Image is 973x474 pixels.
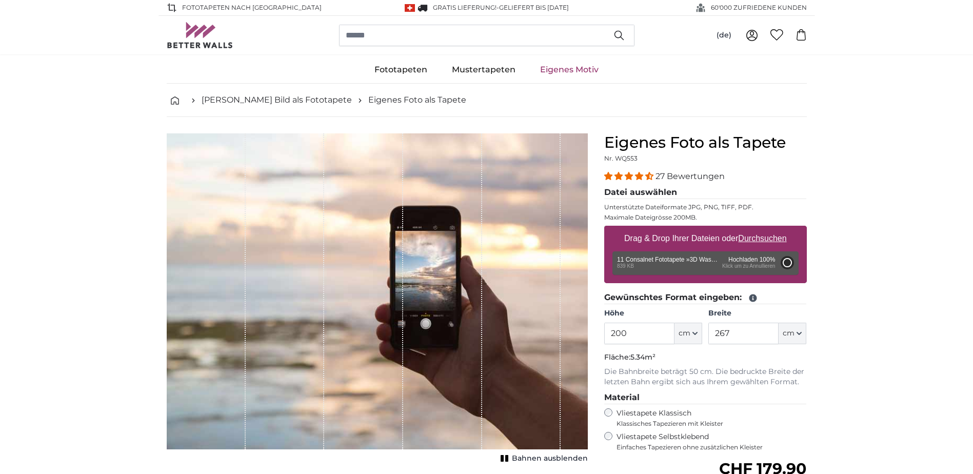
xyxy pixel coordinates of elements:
[512,453,588,464] span: Bahnen ausblenden
[617,443,807,451] span: Einfaches Tapezieren ohne zusätzlichen Kleister
[604,291,807,304] legend: Gewünschtes Format eingeben:
[674,323,702,344] button: cm
[497,4,569,11] span: -
[604,171,656,181] span: 4.41 stars
[362,56,440,83] a: Fototapeten
[604,367,807,387] p: Die Bahnbreite beträgt 50 cm. Die bedruckte Breite der letzten Bahn ergibt sich aus Ihrem gewählt...
[617,408,798,428] label: Vliestapete Klassisch
[202,94,352,106] a: [PERSON_NAME] Bild als Fototapete
[498,451,588,466] button: Bahnen ausblenden
[617,420,798,428] span: Klassisches Tapezieren mit Kleister
[679,328,690,339] span: cm
[604,213,807,222] p: Maximale Dateigrösse 200MB.
[711,3,807,12] span: 60'000 ZUFRIEDENE KUNDEN
[167,133,588,466] div: 1 of 1
[604,391,807,404] legend: Material
[604,203,807,211] p: Unterstützte Dateiformate JPG, PNG, TIFF, PDF.
[604,352,807,363] p: Fläche:
[604,308,702,319] label: Höhe
[617,432,807,451] label: Vliestapete Selbstklebend
[405,4,415,12] img: Schweiz
[738,234,786,243] u: Durchsuchen
[708,26,740,45] button: (de)
[182,3,322,12] span: Fototapeten nach [GEOGRAPHIC_DATA]
[604,133,807,152] h1: Eigenes Foto als Tapete
[783,328,795,339] span: cm
[620,228,791,249] label: Drag & Drop Ihrer Dateien oder
[433,4,497,11] span: GRATIS Lieferung!
[604,186,807,199] legend: Datei auswählen
[708,308,806,319] label: Breite
[604,154,638,162] span: Nr. WQ553
[368,94,466,106] a: Eigenes Foto als Tapete
[656,171,725,181] span: 27 Bewertungen
[528,56,611,83] a: Eigenes Motiv
[167,84,807,117] nav: breadcrumbs
[440,56,528,83] a: Mustertapeten
[167,22,233,48] img: Betterwalls
[630,352,656,362] span: 5.34m²
[499,4,569,11] span: Geliefert bis [DATE]
[779,323,806,344] button: cm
